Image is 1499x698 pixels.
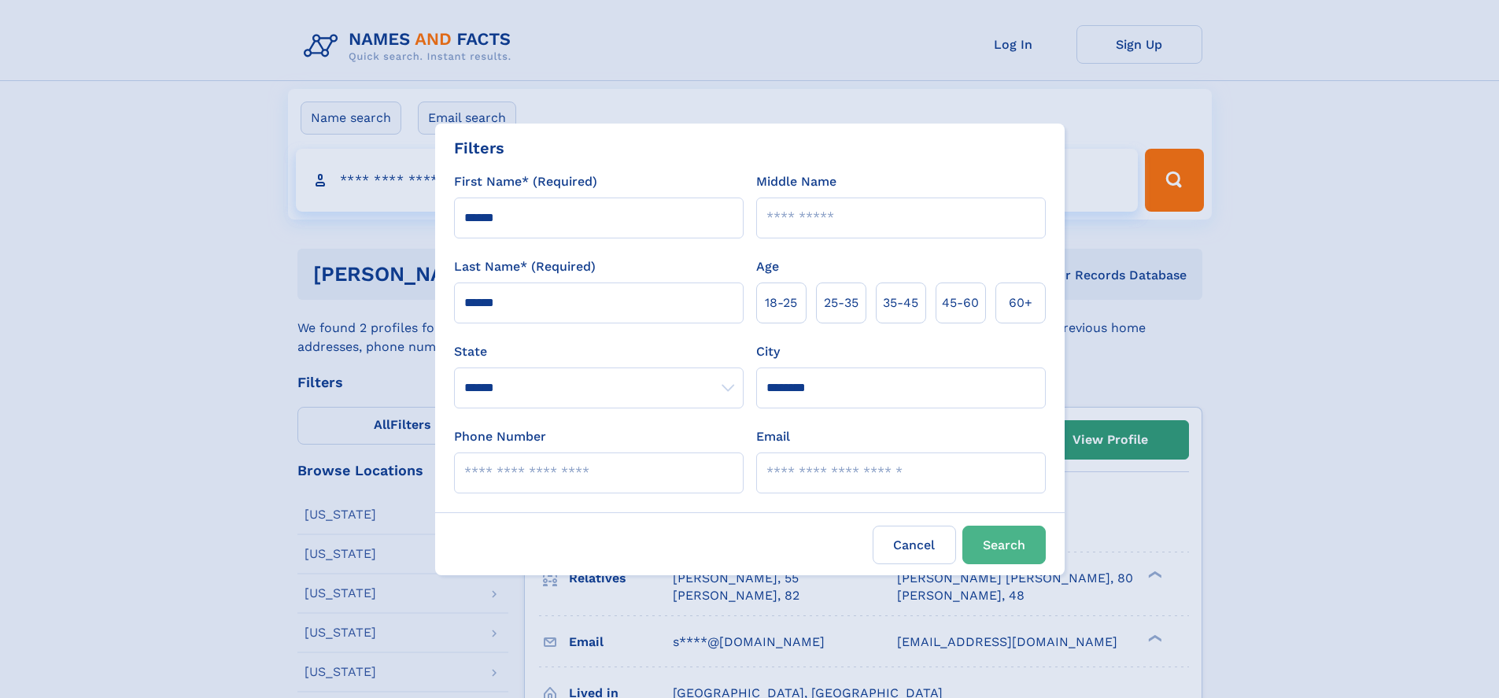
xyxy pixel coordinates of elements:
label: Phone Number [454,427,546,446]
label: City [756,342,780,361]
div: Filters [454,136,504,160]
label: Email [756,427,790,446]
button: Search [962,526,1046,564]
span: 45‑60 [942,294,979,312]
label: Middle Name [756,172,836,191]
label: Cancel [873,526,956,564]
label: State [454,342,744,361]
span: 35‑45 [883,294,918,312]
label: Age [756,257,779,276]
span: 18‑25 [765,294,797,312]
span: 25‑35 [824,294,858,312]
label: Last Name* (Required) [454,257,596,276]
label: First Name* (Required) [454,172,597,191]
span: 60+ [1009,294,1032,312]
